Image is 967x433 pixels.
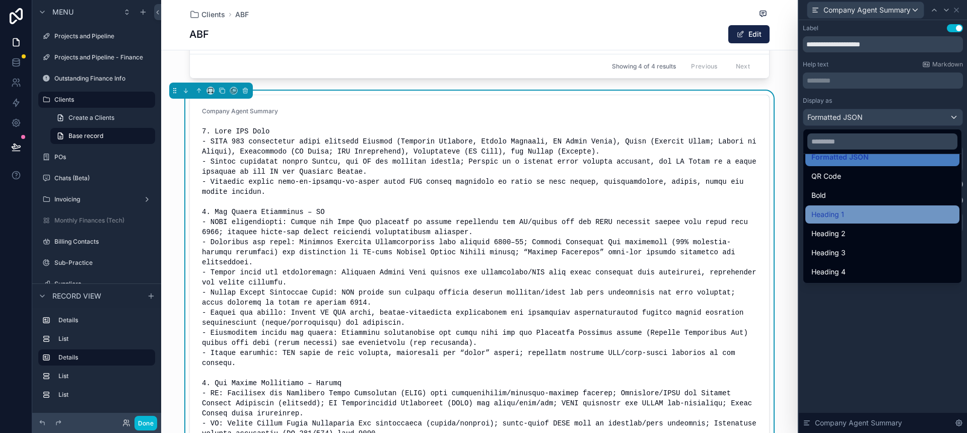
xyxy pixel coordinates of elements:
[811,247,846,259] span: Heading 3
[58,316,151,324] label: Details
[811,170,841,182] span: QR Code
[54,195,139,203] label: Invoicing
[54,96,149,104] label: Clients
[38,49,155,65] a: Projects and Pipeline - Finance
[52,291,101,301] span: Record view
[54,174,153,182] label: Chats (Beta)
[189,27,209,41] h1: ABF
[811,208,844,221] span: Heading 1
[202,107,278,115] span: Company Agent Summary
[54,75,153,83] label: Outstanding Finance Info
[728,25,770,43] button: Edit
[38,276,155,292] a: Suppliers
[58,391,151,399] label: List
[54,153,153,161] label: POs
[38,170,155,186] a: Chats (Beta)
[68,114,114,122] span: Create a Clients
[54,280,153,288] label: Suppliers
[54,216,153,225] label: Monthly Finances (Tech)
[38,70,155,87] a: Outstanding Finance Info
[612,62,676,70] span: Showing 4 of 4 results
[38,149,155,165] a: POs
[38,212,155,229] a: Monthly Finances (Tech)
[54,53,153,61] label: Projects and Pipeline - Finance
[54,32,153,40] label: Projects and Pipeline
[134,416,157,430] button: Done
[58,335,151,343] label: List
[201,10,225,20] span: Clients
[38,28,155,44] a: Projects and Pipeline
[38,234,155,250] a: Billing Contacts
[811,266,846,278] span: Heading 4
[58,372,151,380] label: List
[54,259,153,267] label: Sub-Practice
[189,10,225,20] a: Clients
[54,238,153,246] label: Billing Contacts
[235,10,249,20] a: ABF
[58,353,147,362] label: Details
[811,151,869,163] span: Formatted JSON
[32,308,161,413] div: scrollable content
[811,189,826,201] span: Bold
[38,92,155,108] a: Clients
[38,191,155,207] a: Invoicing
[811,228,846,240] span: Heading 2
[68,132,103,140] span: Base record
[50,110,155,126] a: Create a Clients
[50,128,155,144] a: Base record
[38,255,155,271] a: Sub-Practice
[52,7,74,17] span: Menu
